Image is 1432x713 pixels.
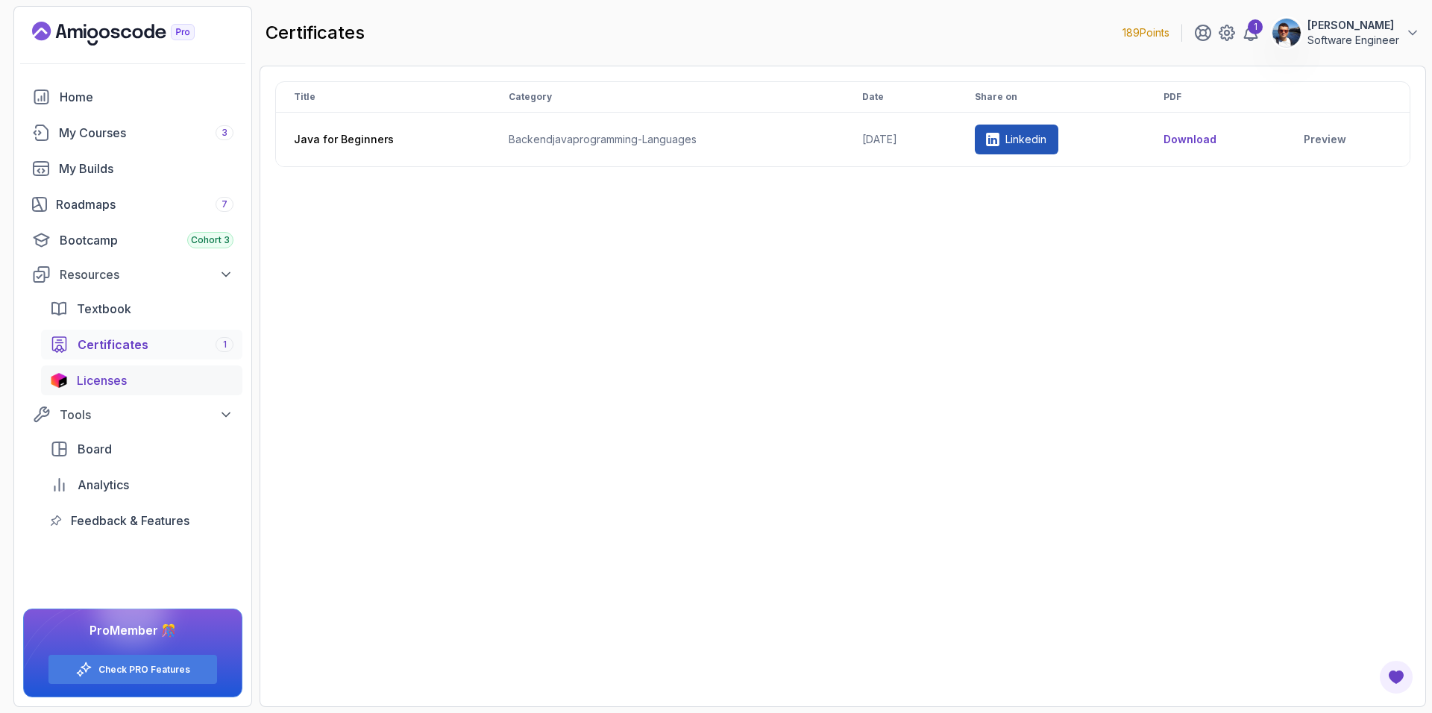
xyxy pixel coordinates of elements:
span: Textbook [77,300,131,318]
a: courses [23,118,242,148]
span: Analytics [78,476,129,494]
a: certificates [41,330,242,359]
img: user profile image [1272,19,1301,47]
p: Linkedin [1005,132,1046,147]
th: PDF [1146,82,1286,113]
td: [DATE] [844,113,956,167]
p: Software Engineer [1307,33,1399,48]
th: Category [491,82,845,113]
div: Tools [60,406,233,424]
span: Certificates [78,336,148,354]
span: Licenses [77,371,127,389]
span: Board [78,440,112,458]
span: 7 [222,198,227,210]
th: Title [276,82,491,113]
div: Bootcamp [60,231,233,249]
a: Preview [1304,132,1392,147]
div: Home [60,88,233,106]
a: home [23,82,242,112]
a: 1 [1242,24,1260,42]
a: analytics [41,470,242,500]
button: user profile image[PERSON_NAME]Software Engineer [1272,18,1420,48]
div: Roadmaps [56,195,233,213]
span: 1 [223,339,227,351]
div: My Builds [59,160,233,178]
span: Cohort 3 [191,234,230,246]
a: licenses [41,365,242,395]
a: Landing page [32,22,229,45]
button: Check PRO Features [48,654,218,685]
span: Feedback & Features [71,512,189,530]
div: 1 [1248,19,1263,34]
a: feedback [41,506,242,535]
button: Tools [23,401,242,428]
img: jetbrains icon [50,373,68,388]
th: Share on [957,82,1146,113]
button: Resources [23,261,242,288]
a: textbook [41,294,242,324]
a: Check PRO Features [98,664,190,676]
a: Linkedin [975,125,1058,154]
a: bootcamp [23,225,242,255]
p: 189 Points [1122,25,1169,40]
h2: certificates [266,21,365,45]
p: [PERSON_NAME] [1307,18,1399,33]
a: board [41,434,242,464]
a: roadmaps [23,189,242,219]
button: Download [1163,132,1216,147]
div: My Courses [59,124,233,142]
th: Date [844,82,956,113]
button: Open Feedback Button [1378,659,1414,695]
div: Resources [60,266,233,283]
th: Java for Beginners [276,113,491,167]
span: 3 [222,127,227,139]
td: backend java programming-languages [491,113,845,167]
a: builds [23,154,242,183]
